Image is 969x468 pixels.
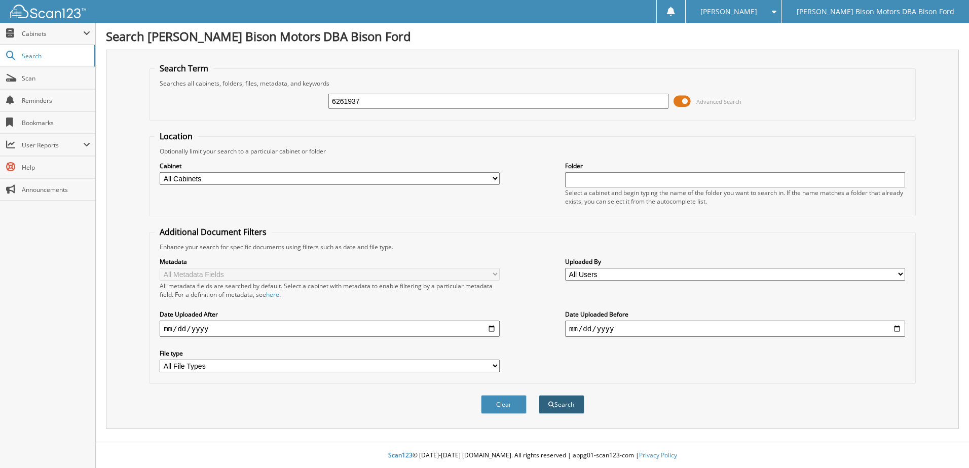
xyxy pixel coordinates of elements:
[388,451,413,459] span: Scan123
[22,29,83,38] span: Cabinets
[22,52,89,60] span: Search
[155,79,910,88] div: Searches all cabinets, folders, files, metadata, and keywords
[155,131,198,142] legend: Location
[481,395,527,414] button: Clear
[22,141,83,149] span: User Reports
[155,226,272,238] legend: Additional Document Filters
[160,162,500,170] label: Cabinet
[160,310,500,319] label: Date Uploaded After
[565,310,905,319] label: Date Uploaded Before
[160,321,500,337] input: start
[22,163,90,172] span: Help
[565,257,905,266] label: Uploaded By
[266,290,279,299] a: here
[22,119,90,127] span: Bookmarks
[160,349,500,358] label: File type
[565,162,905,170] label: Folder
[155,63,213,74] legend: Search Term
[565,188,905,206] div: Select a cabinet and begin typing the name of the folder you want to search in. If the name match...
[10,5,86,18] img: scan123-logo-white.svg
[155,147,910,155] div: Optionally limit your search to a particular cabinet or folder
[918,419,969,468] iframe: Chat Widget
[22,185,90,194] span: Announcements
[539,395,584,414] button: Search
[797,9,954,15] span: [PERSON_NAME] Bison Motors DBA Bison Ford
[106,28,959,45] h1: Search [PERSON_NAME] Bison Motors DBA Bison Ford
[565,321,905,337] input: end
[155,243,910,251] div: Enhance your search for specific documents using filters such as date and file type.
[22,96,90,105] span: Reminders
[696,98,741,105] span: Advanced Search
[160,257,500,266] label: Metadata
[96,443,969,468] div: © [DATE]-[DATE] [DOMAIN_NAME]. All rights reserved | appg01-scan123-com |
[700,9,757,15] span: [PERSON_NAME]
[639,451,677,459] a: Privacy Policy
[22,74,90,83] span: Scan
[160,282,500,299] div: All metadata fields are searched by default. Select a cabinet with metadata to enable filtering b...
